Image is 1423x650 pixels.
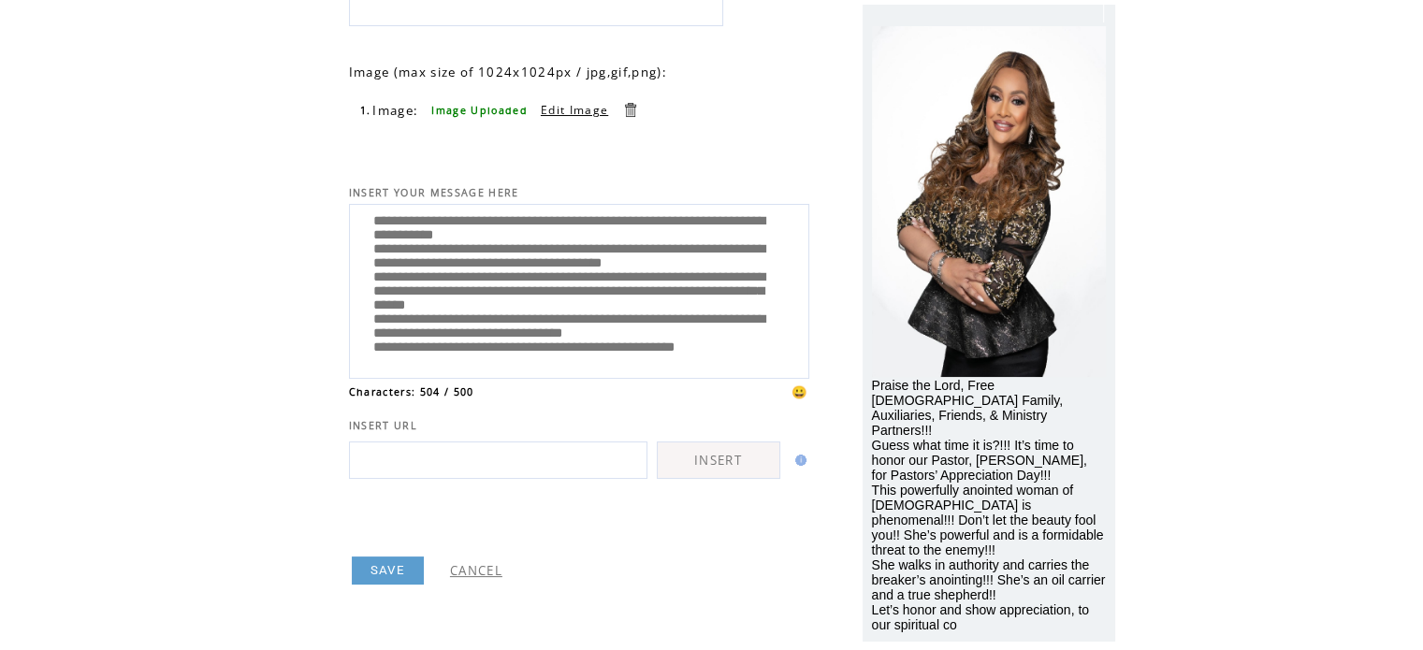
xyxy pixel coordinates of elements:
img: help.gif [790,455,806,466]
span: Image: [372,102,418,119]
span: Characters: 504 / 500 [349,385,474,398]
span: Praise the Lord, Free [DEMOGRAPHIC_DATA] Family, Auxiliaries, Friends, & Ministry Partners!!! Gue... [872,378,1106,632]
a: SAVE [352,556,424,585]
span: INSERT URL [349,419,417,432]
span: Image (max size of 1024x1024px / jpg,gif,png): [349,64,667,80]
span: 😀 [791,383,808,400]
span: Image Uploaded [431,104,528,117]
span: INSERT YOUR MESSAGE HERE [349,186,519,199]
a: INSERT [657,441,780,479]
a: Delete this item [621,101,639,119]
a: CANCEL [450,562,502,579]
a: Edit Image [541,102,608,118]
span: 1. [360,104,371,117]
